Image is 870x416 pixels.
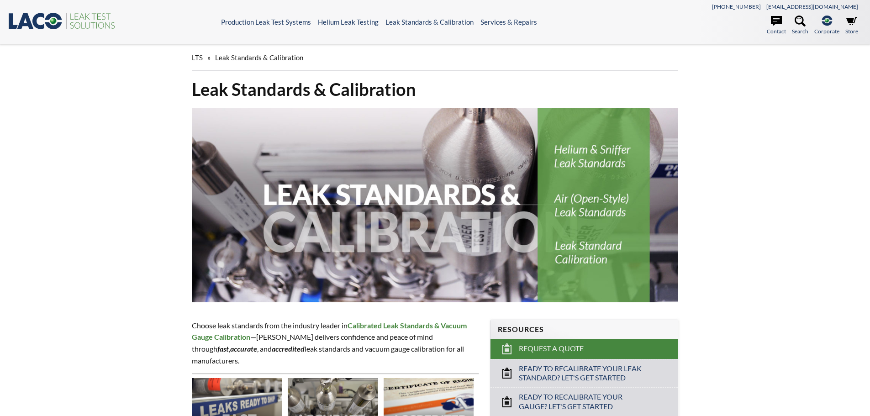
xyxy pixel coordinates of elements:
[766,3,858,10] a: [EMAIL_ADDRESS][DOMAIN_NAME]
[192,108,679,302] img: Leak Standards & Calibration header
[792,16,808,36] a: Search
[192,53,203,62] span: LTS
[221,18,311,26] a: Production Leak Test Systems
[519,364,651,383] span: Ready to Recalibrate Your Leak Standard? Let's Get Started
[490,387,678,416] a: Ready to Recalibrate Your Gauge? Let's Get Started
[712,3,761,10] a: [PHONE_NUMBER]
[814,27,839,36] span: Corporate
[498,325,670,334] h4: Resources
[767,16,786,36] a: Contact
[215,53,303,62] span: Leak Standards & Calibration
[217,344,229,353] em: fast
[192,78,679,100] h1: Leak Standards & Calibration
[490,359,678,388] a: Ready to Recalibrate Your Leak Standard? Let's Get Started
[480,18,537,26] a: Services & Repairs
[318,18,379,26] a: Helium Leak Testing
[272,344,305,353] em: accredited
[490,339,678,359] a: Request a Quote
[192,320,480,366] p: Choose leak standards from the industry leader in —[PERSON_NAME] delivers confidence and peace of...
[519,344,584,353] span: Request a Quote
[230,344,257,353] strong: accurate
[845,16,858,36] a: Store
[519,392,651,411] span: Ready to Recalibrate Your Gauge? Let's Get Started
[192,45,679,71] div: »
[385,18,474,26] a: Leak Standards & Calibration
